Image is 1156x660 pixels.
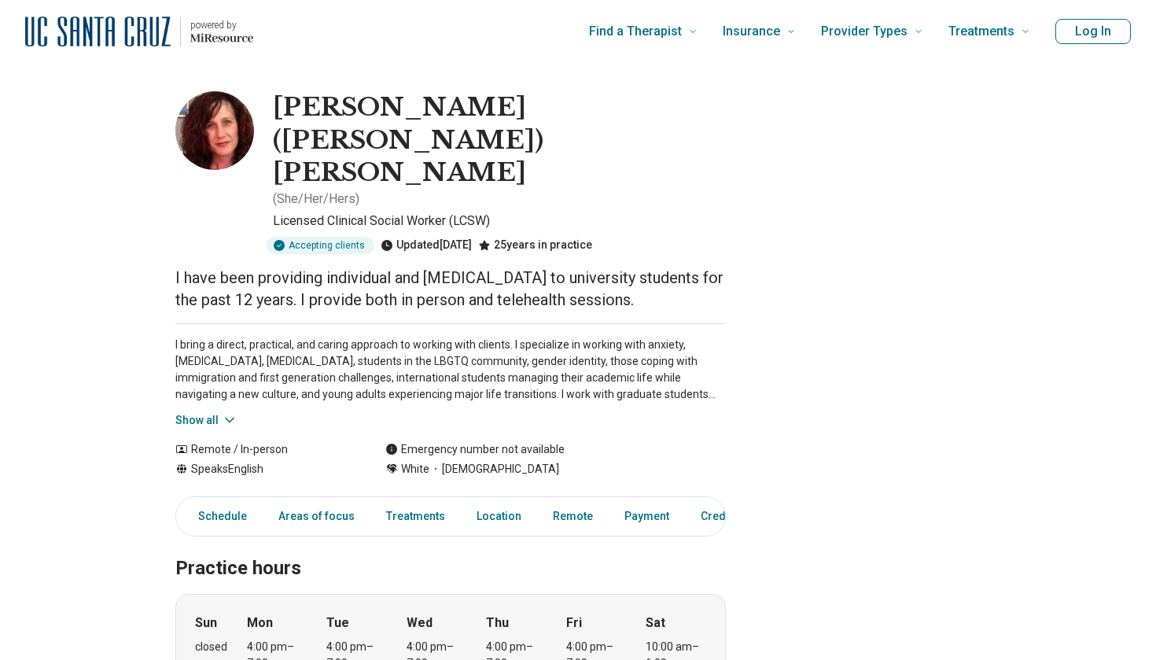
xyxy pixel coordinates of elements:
[821,20,907,42] span: Provider Types
[429,461,559,477] span: [DEMOGRAPHIC_DATA]
[175,267,726,311] p: I have been providing individual and [MEDICAL_DATA] to university students for the past 12 years....
[195,639,227,655] div: closed
[267,237,374,254] div: Accepting clients
[615,500,679,533] a: Payment
[247,614,273,632] strong: Mon
[175,518,726,582] h2: Practice hours
[723,20,780,42] span: Insurance
[401,461,429,477] span: White
[273,212,726,230] p: Licensed Clinical Social Worker (LCSW)
[467,500,531,533] a: Location
[407,614,433,632] strong: Wed
[385,441,565,458] div: Emergency number not available
[195,614,217,632] strong: Sun
[273,91,726,190] h1: [PERSON_NAME] ([PERSON_NAME]) [PERSON_NAME]
[175,412,237,429] button: Show all
[589,20,682,42] span: Find a Therapist
[691,500,770,533] a: Credentials
[381,237,472,254] div: Updated [DATE]
[478,237,592,254] div: 25 years in practice
[175,461,354,477] div: Speaks English
[175,337,726,403] p: I bring a direct, practical, and caring approach to working with clients. I specialize in working...
[948,20,1014,42] span: Treatments
[486,614,509,632] strong: Thu
[566,614,582,632] strong: Fri
[377,500,455,533] a: Treatments
[175,91,254,170] img: Kimberly Prohaska, Licensed Clinical Social Worker (LCSW)
[179,500,256,533] a: Schedule
[273,190,359,208] p: ( She/Her/Hers )
[326,614,349,632] strong: Tue
[25,6,253,57] a: Home page
[175,441,354,458] div: Remote / In-person
[190,19,253,31] p: powered by
[269,500,364,533] a: Areas of focus
[646,614,665,632] strong: Sat
[543,500,602,533] a: Remote
[1055,19,1131,44] button: Log In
